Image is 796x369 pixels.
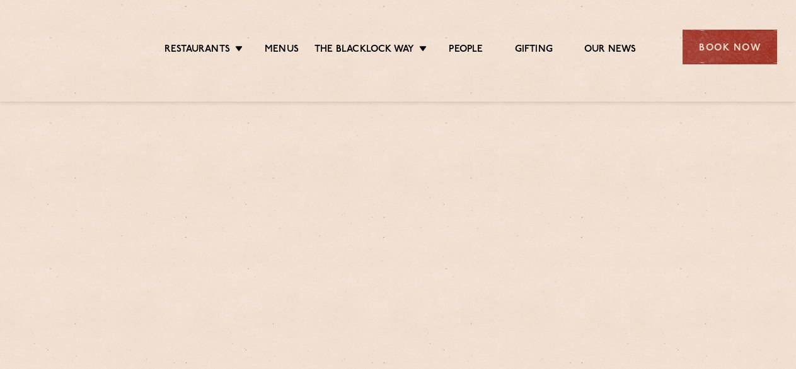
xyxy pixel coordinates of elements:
a: Our News [584,44,637,57]
a: Gifting [515,44,553,57]
img: svg%3E [19,12,124,83]
a: Restaurants [164,44,230,57]
div: Book Now [683,30,777,64]
a: The Blacklock Way [314,44,414,57]
a: Menus [265,44,299,57]
a: People [449,44,483,57]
